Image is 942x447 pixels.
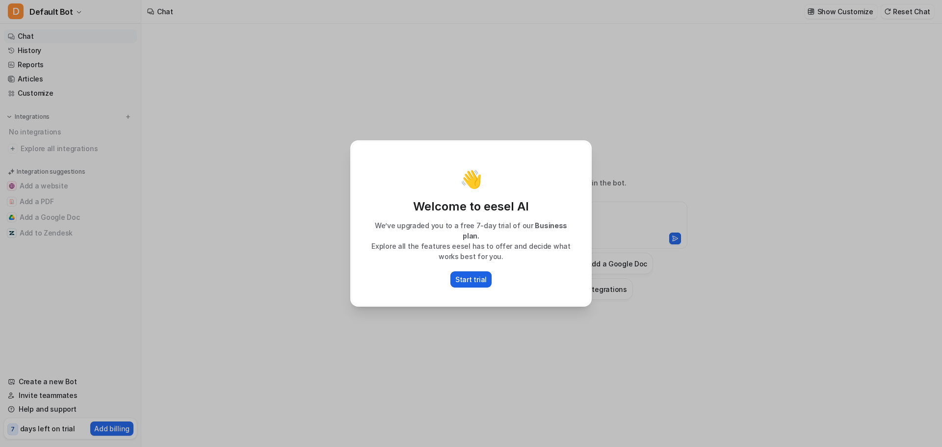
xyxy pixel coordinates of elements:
p: Explore all the features eesel has to offer and decide what works best for you. [362,241,580,262]
p: We’ve upgraded you to a free 7-day trial of our [362,220,580,241]
p: Welcome to eesel AI [362,199,580,214]
button: Start trial [450,271,492,288]
p: Start trial [455,274,487,285]
p: 👋 [460,169,482,189]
